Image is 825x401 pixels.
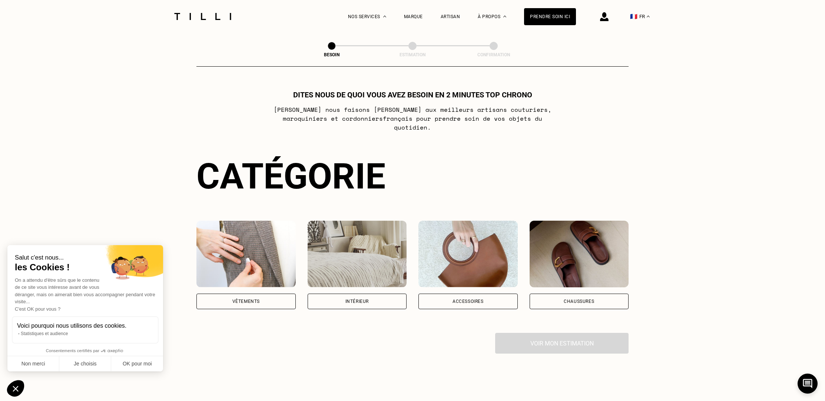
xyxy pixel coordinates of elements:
a: Prendre soin ici [524,8,576,25]
h1: Dites nous de quoi vous avez besoin en 2 minutes top chrono [293,90,532,99]
p: [PERSON_NAME] nous faisons [PERSON_NAME] aux meilleurs artisans couturiers , maroquiniers et cord... [266,105,560,132]
div: Intérieur [345,299,369,304]
img: Menu déroulant [383,16,386,17]
div: Catégorie [196,156,629,197]
span: 🇫🇷 [630,13,637,20]
a: Marque [404,14,423,19]
img: menu déroulant [647,16,650,17]
img: Intérieur [308,221,407,287]
img: Accessoires [418,221,518,287]
img: Chaussures [530,221,629,287]
img: Menu déroulant à propos [503,16,506,17]
div: Accessoires [453,299,484,304]
img: Logo du service de couturière Tilli [172,13,234,20]
img: icône connexion [600,12,609,21]
div: Estimation [375,52,450,57]
div: Chaussures [564,299,594,304]
div: Vêtements [232,299,260,304]
div: Confirmation [457,52,531,57]
img: Vêtements [196,221,296,287]
div: Besoin [295,52,369,57]
a: Artisan [441,14,460,19]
